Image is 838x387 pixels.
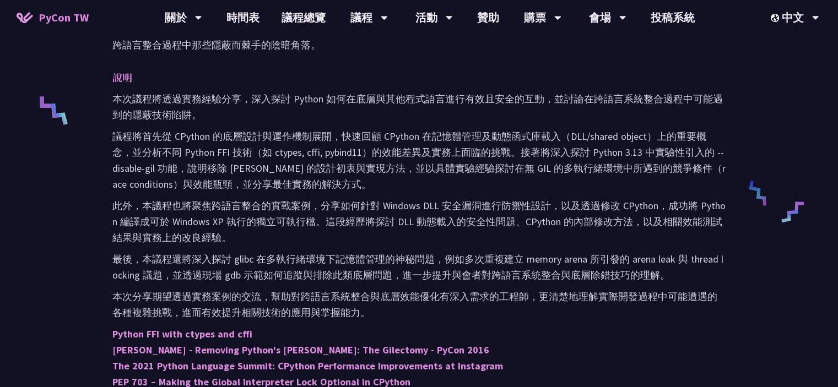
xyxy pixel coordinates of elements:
img: Locale Icon [771,14,782,22]
img: Home icon of PyCon TW 2025 [17,12,33,23]
a: PyCon TW [6,4,100,31]
a: Python FFI with ctypes and cffi [112,328,252,340]
a: The 2021 Python Language Summit: CPython Performance Improvements at Instagram [112,359,503,372]
p: 議程將首先從 CPython 的底層設計與運作機制展開，快速回顧 CPython 在記憶體管理及動態函式庫載入（DLL/shared object）上的重要概念，並分析不同 Python FFI... [112,128,726,192]
p: 本次議程將透過實務經驗分享，深入探討 Python 如何在底層與其他程式語言進行有效且安全的互動，並討論在跨語言系統整合過程中可能遇到的隱蔽技術陷阱。 [112,91,726,123]
a: [PERSON_NAME] - Removing Python's [PERSON_NAME]: The Gilectomy - PyCon 2016 [112,344,489,356]
p: 最後，本議程還將深入探討 glibc 在多執行緒環境下記憶體管理的神秘問題，例如多次重複建立 memory arena 所引發的 arena leak 與 thread locking 議題，並... [112,251,726,283]
p: 此外，本議程也將聚焦跨語言整合的實戰案例，分享如何針對 Windows DLL 安全漏洞進行防禦性設計，以及透過修改 CPython，成功將 Python 編譯成可於 Windows XP 執行... [112,198,726,246]
p: 說明 [112,69,704,85]
span: PyCon TW [39,9,89,26]
p: 本次分享期望透過實務案例的交流，幫助對跨語言系統整合與底層效能優化有深入需求的工程師，更清楚地理解實際開發過程中可能遭遇的各種複雜挑戰，進而有效提升相關技術的應用與掌握能力。 [112,288,726,320]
